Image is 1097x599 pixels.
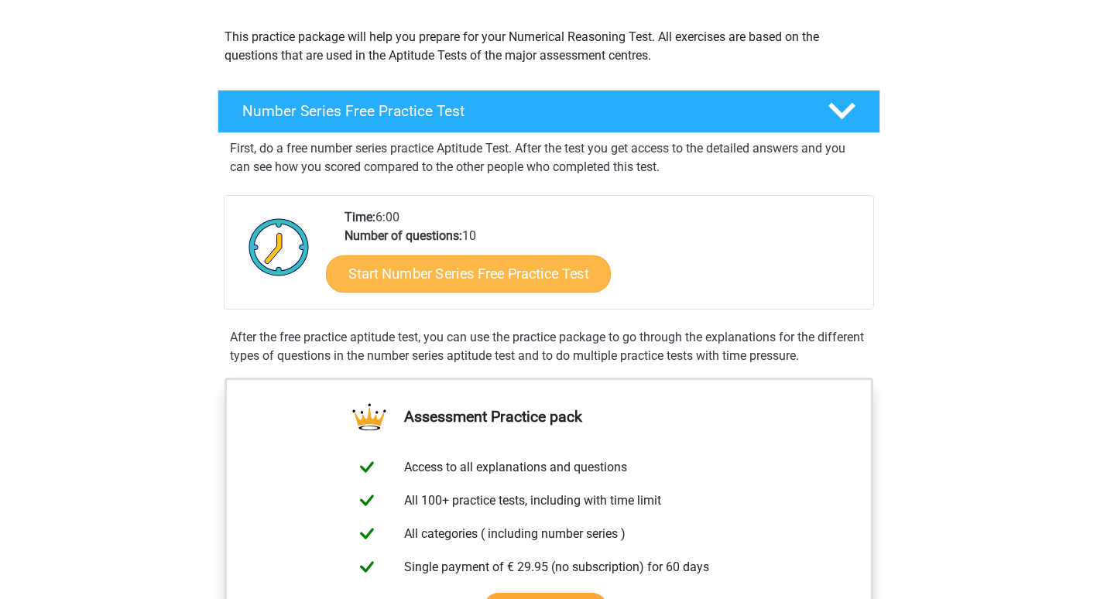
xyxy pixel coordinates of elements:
a: Start Number Series Free Practice Test [326,255,611,292]
h4: Number Series Free Practice Test [242,102,803,120]
div: 6:00 10 [333,208,872,309]
img: Clock [240,208,318,286]
b: Number of questions: [345,228,462,243]
a: Number Series Free Practice Test [211,90,886,133]
div: After the free practice aptitude test, you can use the practice package to go through the explana... [224,328,874,365]
b: Time: [345,210,375,224]
p: First, do a free number series practice Aptitude Test. After the test you get access to the detai... [230,139,868,176]
p: This practice package will help you prepare for your Numerical Reasoning Test. All exercises are ... [225,28,873,65]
